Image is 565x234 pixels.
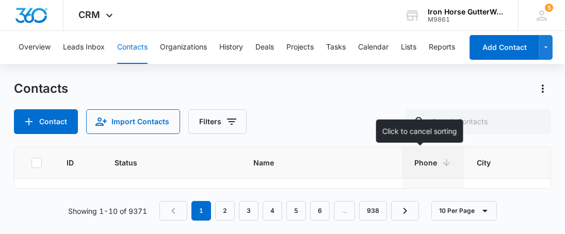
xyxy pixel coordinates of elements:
[376,120,463,143] div: Click to cancel sorting
[310,201,330,221] a: Page 6
[188,109,247,134] button: Filters
[67,157,75,168] span: ID
[219,31,243,64] button: History
[19,31,51,64] button: Overview
[86,109,180,134] button: Import Contacts
[477,157,554,168] span: City
[63,31,105,64] button: Leads Inbox
[431,201,497,221] button: 10 Per Page
[286,201,306,221] a: Page 5
[414,157,437,168] span: Phone
[255,31,274,64] button: Deals
[253,157,375,168] span: Name
[428,8,503,16] div: account name
[68,206,147,216] p: Showing 1-10 of 9371
[470,35,539,60] button: Add Contact
[160,31,207,64] button: Organizations
[535,80,551,97] button: Actions
[191,201,211,221] em: 1
[14,81,68,96] h1: Contacts
[263,201,282,221] a: Page 4
[545,4,553,12] span: 5
[428,16,503,23] div: account id
[215,201,235,221] a: Page 2
[326,31,346,64] button: Tasks
[159,201,419,221] nav: Pagination
[286,31,314,64] button: Projects
[14,109,78,134] button: Add Contact
[115,157,214,168] span: Status
[79,9,101,20] span: CRM
[358,31,389,64] button: Calendar
[239,201,259,221] a: Page 3
[117,31,148,64] button: Contacts
[391,201,419,221] a: Next Page
[359,201,387,221] a: Page 938
[406,109,551,134] input: Search Contacts
[401,31,416,64] button: Lists
[429,31,455,64] button: Reports
[545,4,553,12] div: notifications count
